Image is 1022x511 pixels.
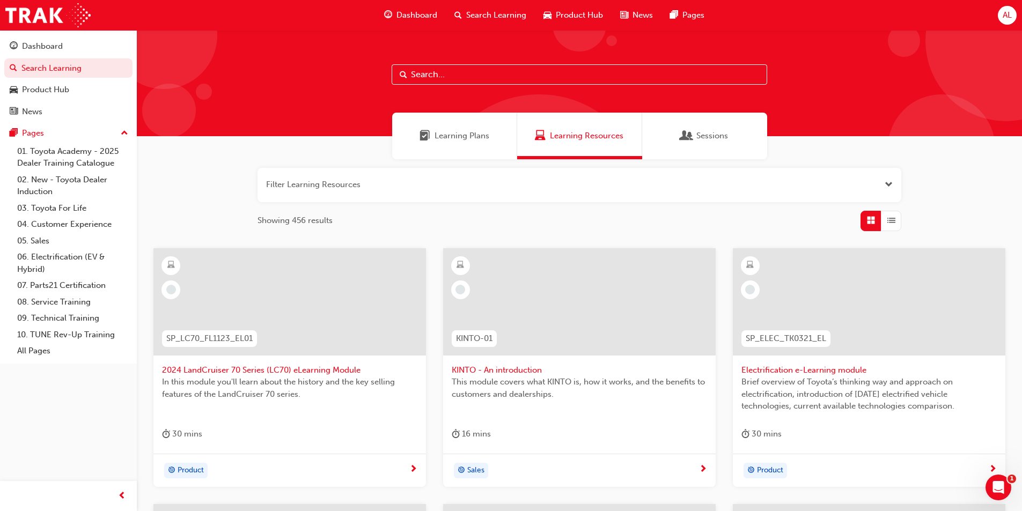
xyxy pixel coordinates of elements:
[517,113,642,159] a: Learning ResourcesLearning Resources
[998,6,1017,25] button: AL
[989,465,997,475] span: next-icon
[153,248,426,487] a: SP_LC70_FL1123_EL012024 LandCruiser 70 Series (LC70) eLearning ModuleIn this module you'll learn ...
[741,364,997,376] span: Electrification e-Learning module
[5,3,91,27] img: Trak
[4,123,133,143] button: Pages
[885,179,893,191] button: Open the filter
[757,464,783,477] span: Product
[178,464,204,477] span: Product
[452,427,460,441] span: duration-icon
[162,364,417,376] span: 2024 LandCruiser 70 Series (LC70) eLearning Module
[10,107,18,117] span: news-icon
[741,427,749,441] span: duration-icon
[661,4,713,26] a: pages-iconPages
[4,36,133,56] a: Dashboard
[4,58,133,78] a: Search Learning
[746,332,826,345] span: SP_ELEC_TK0321_EL
[22,127,44,139] div: Pages
[747,464,755,478] span: target-icon
[258,214,333,227] span: Showing 456 results
[986,475,1011,500] iframe: Intercom live chat
[13,343,133,359] a: All Pages
[409,465,417,475] span: next-icon
[10,64,17,73] span: search-icon
[452,427,491,441] div: 16 mins
[162,427,170,441] span: duration-icon
[746,258,754,272] span: learningResourceType_ELEARNING-icon
[443,248,716,487] a: KINTO-01KINTO - An introductionThis module covers what KINTO is, how it works, and the benefits t...
[13,200,133,217] a: 03. Toyota For Life
[13,172,133,200] a: 02. New - Toyota Dealer Induction
[682,9,704,21] span: Pages
[452,376,707,400] span: This module covers what KINTO is, how it works, and the benefits to customers and dealerships.
[535,130,546,142] span: Learning Resources
[4,80,133,100] a: Product Hub
[887,214,895,227] span: List
[162,427,202,441] div: 30 mins
[10,42,18,51] span: guage-icon
[745,285,755,294] span: learningRecordVerb_NONE-icon
[13,143,133,172] a: 01. Toyota Academy - 2025 Dealer Training Catalogue
[455,285,465,294] span: learningRecordVerb_NONE-icon
[1003,9,1012,21] span: AL
[396,9,437,21] span: Dashboard
[4,34,133,123] button: DashboardSearch LearningProduct HubNews
[420,130,430,142] span: Learning Plans
[741,376,997,412] span: Brief overview of Toyota’s thinking way and approach on electrification, introduction of [DATE] e...
[452,364,707,376] span: KINTO - An introduction
[642,113,767,159] a: SessionsSessions
[167,258,175,272] span: learningResourceType_ELEARNING-icon
[543,9,552,22] span: car-icon
[10,129,18,138] span: pages-icon
[446,4,535,26] a: search-iconSearch Learning
[400,69,407,81] span: Search
[1008,475,1016,483] span: 1
[457,258,464,272] span: learningResourceType_ELEARNING-icon
[556,9,603,21] span: Product Hub
[633,9,653,21] span: News
[741,427,782,441] div: 30 mins
[13,233,133,249] a: 05. Sales
[458,464,465,478] span: target-icon
[550,130,623,142] span: Learning Resources
[867,214,875,227] span: Grid
[696,130,728,142] span: Sessions
[22,40,63,53] div: Dashboard
[392,64,767,85] input: Search...
[467,464,484,477] span: Sales
[166,285,176,294] span: learningRecordVerb_NONE-icon
[466,9,526,21] span: Search Learning
[13,294,133,310] a: 08. Service Training
[435,130,489,142] span: Learning Plans
[620,9,628,22] span: news-icon
[392,113,517,159] a: Learning PlansLearning Plans
[121,127,128,140] span: up-icon
[13,327,133,343] a: 10. TUNE Rev-Up Training
[22,106,42,118] div: News
[4,102,133,122] a: News
[670,9,678,22] span: pages-icon
[162,376,417,400] span: In this module you'll learn about the history and the key selling features of the LandCruiser 70 ...
[118,490,126,503] span: prev-icon
[535,4,612,26] a: car-iconProduct Hub
[733,248,1005,487] a: SP_ELEC_TK0321_ELElectrification e-Learning moduleBrief overview of Toyota’s thinking way and app...
[456,332,492,345] span: KINTO-01
[166,332,253,345] span: SP_LC70_FL1123_EL01
[384,9,392,22] span: guage-icon
[168,464,175,478] span: target-icon
[454,9,462,22] span: search-icon
[376,4,446,26] a: guage-iconDashboard
[22,84,69,96] div: Product Hub
[10,85,18,95] span: car-icon
[681,130,692,142] span: Sessions
[612,4,661,26] a: news-iconNews
[13,277,133,294] a: 07. Parts21 Certification
[13,249,133,277] a: 06. Electrification (EV & Hybrid)
[13,310,133,327] a: 09. Technical Training
[13,216,133,233] a: 04. Customer Experience
[699,465,707,475] span: next-icon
